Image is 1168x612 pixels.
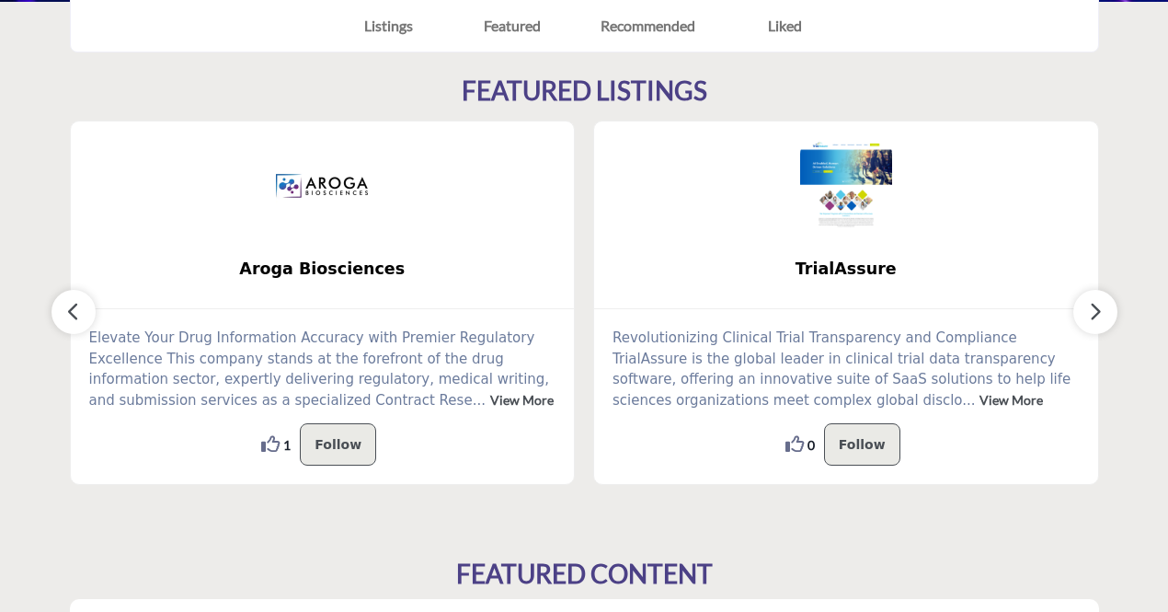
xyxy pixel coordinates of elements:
p: Follow [839,433,886,456]
img: Aroga Biosciences [276,140,368,232]
h2: FEATURED LISTINGS [462,75,707,107]
a: TrialAssure [594,245,1098,294]
p: Elevate Your Drug Information Accuracy with Premier Regulatory Excellence This company stands at ... [89,328,556,410]
div: Recommended [601,15,695,37]
span: Aroga Biosciences [98,257,547,281]
h2: FEATURED CONTENT [456,559,713,590]
span: 0 [807,435,815,455]
p: Revolutionizing Clinical Trial Transparency and Compliance TrialAssure is the global leader in cl... [613,328,1080,410]
a: View More [490,392,554,408]
a: View More [979,392,1043,408]
button: Follow [300,423,376,466]
b: Aroga Biosciences [98,245,547,294]
p: Follow [315,433,361,456]
b: TrialAssure [622,245,1071,294]
div: Liked [754,15,817,37]
span: ... [473,392,486,409]
a: Aroga Biosciences [71,245,575,294]
span: TrialAssure [622,257,1071,281]
span: ... [962,392,975,409]
div: Featured [484,15,541,37]
span: 1 [283,435,291,455]
div: Listings [351,15,425,37]
button: Follow [824,423,900,466]
img: TrialAssure [800,140,892,232]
